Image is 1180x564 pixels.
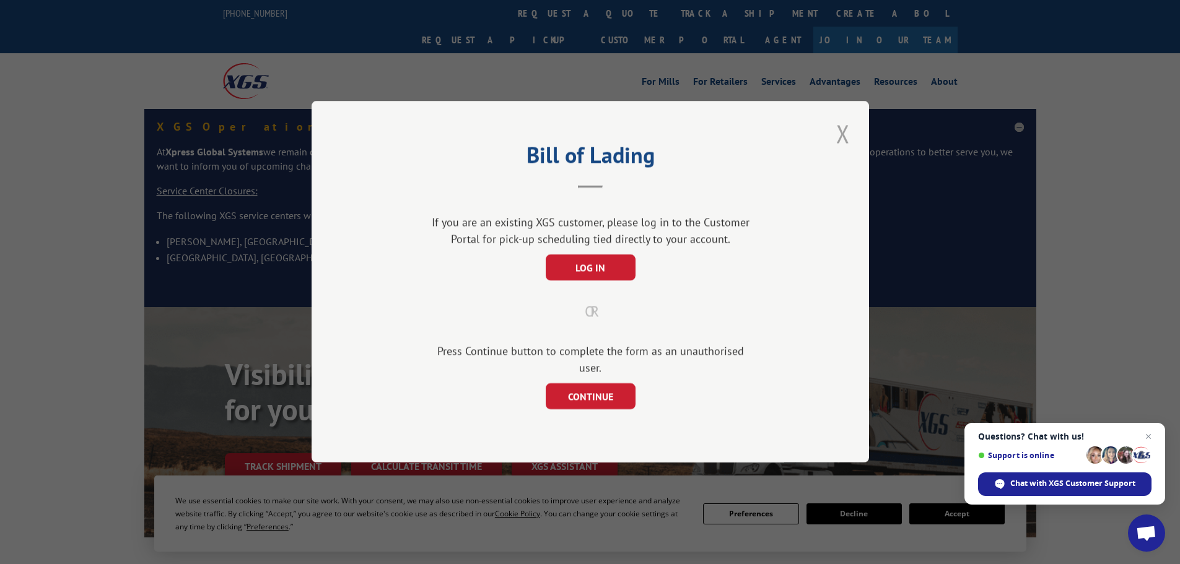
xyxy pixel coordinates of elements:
[978,451,1082,460] span: Support is online
[374,146,807,170] h2: Bill of Lading
[545,255,635,281] button: LOG IN
[978,432,1152,441] span: Questions? Chat with us!
[545,263,635,274] a: LOG IN
[545,384,635,410] button: CONTINUE
[833,116,854,150] button: Close modal
[374,301,807,323] div: OR
[1010,478,1135,489] span: Chat with XGS Customer Support
[426,214,754,248] div: If you are an existing XGS customer, please log in to the Customer Portal for pick-up scheduling ...
[978,472,1152,496] span: Chat with XGS Customer Support
[426,343,754,376] div: Press Continue button to complete the form as an unauthorised user.
[1128,514,1165,552] a: Open chat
